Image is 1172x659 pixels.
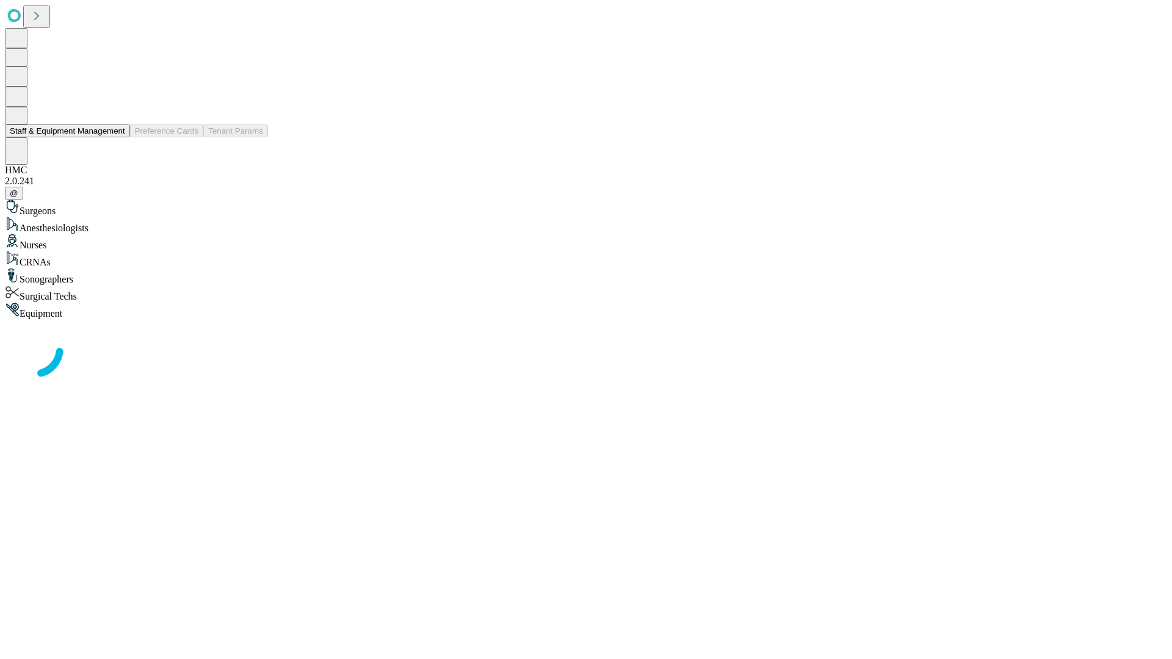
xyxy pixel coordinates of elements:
[130,124,203,137] button: Preference Cards
[5,217,1167,234] div: Anesthesiologists
[5,268,1167,285] div: Sonographers
[10,189,18,198] span: @
[203,124,268,137] button: Tenant Params
[5,285,1167,302] div: Surgical Techs
[5,124,130,137] button: Staff & Equipment Management
[5,234,1167,251] div: Nurses
[5,165,1167,176] div: HMC
[5,251,1167,268] div: CRNAs
[5,200,1167,217] div: Surgeons
[5,302,1167,319] div: Equipment
[5,187,23,200] button: @
[5,176,1167,187] div: 2.0.241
